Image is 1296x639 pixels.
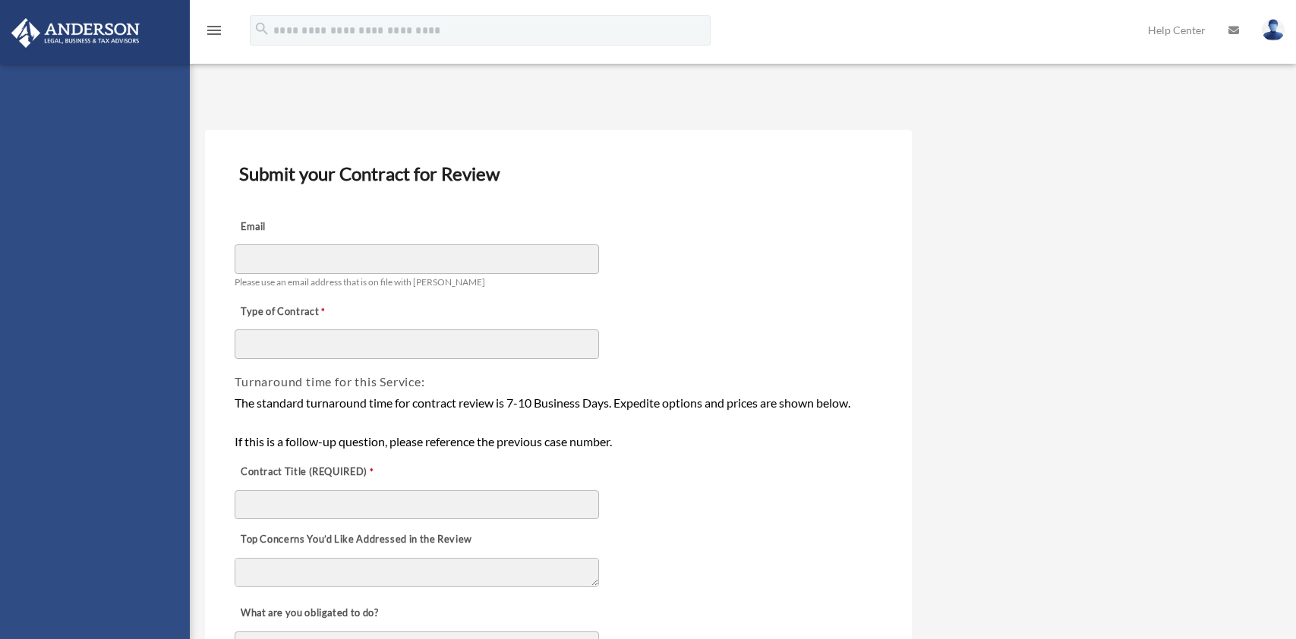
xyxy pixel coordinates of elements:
[235,603,386,625] label: What are you obligated to do?
[205,21,223,39] i: menu
[235,393,882,452] div: The standard turnaround time for contract review is 7-10 Business Days. Expedite options and pric...
[233,158,884,190] h3: Submit your Contract for Review
[235,462,386,483] label: Contract Title (REQUIRED)
[235,530,476,551] label: Top Concerns You’d Like Addressed in the Review
[205,27,223,39] a: menu
[1262,19,1285,41] img: User Pic
[235,276,485,288] span: Please use an email address that is on file with [PERSON_NAME]
[235,216,386,238] label: Email
[235,374,424,389] span: Turnaround time for this Service:
[235,301,386,323] label: Type of Contract
[7,18,144,48] img: Anderson Advisors Platinum Portal
[254,20,270,37] i: search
